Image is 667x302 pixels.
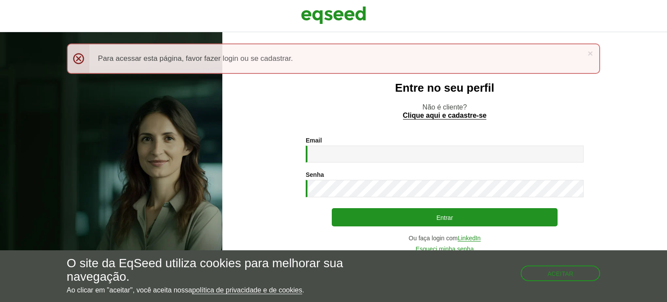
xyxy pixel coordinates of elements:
h5: O site da EqSeed utiliza cookies para melhorar sua navegação. [67,257,387,284]
p: Ao clicar em "aceitar", você aceita nossa . [67,286,387,294]
a: Esqueci minha senha [416,246,474,252]
a: Clique aqui e cadastre-se [403,112,487,119]
a: × [588,49,593,58]
button: Aceitar [521,265,601,281]
div: Para acessar esta página, favor fazer login ou se cadastrar. [67,43,601,74]
label: Email [306,137,322,143]
label: Senha [306,172,324,178]
p: Não é cliente? [240,103,650,119]
a: política de privacidade e de cookies [192,287,302,294]
button: Entrar [332,208,558,226]
img: EqSeed Logo [301,4,366,26]
div: Ou faça login com [306,235,584,242]
a: LinkedIn [458,235,481,242]
h2: Entre no seu perfil [240,82,650,94]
